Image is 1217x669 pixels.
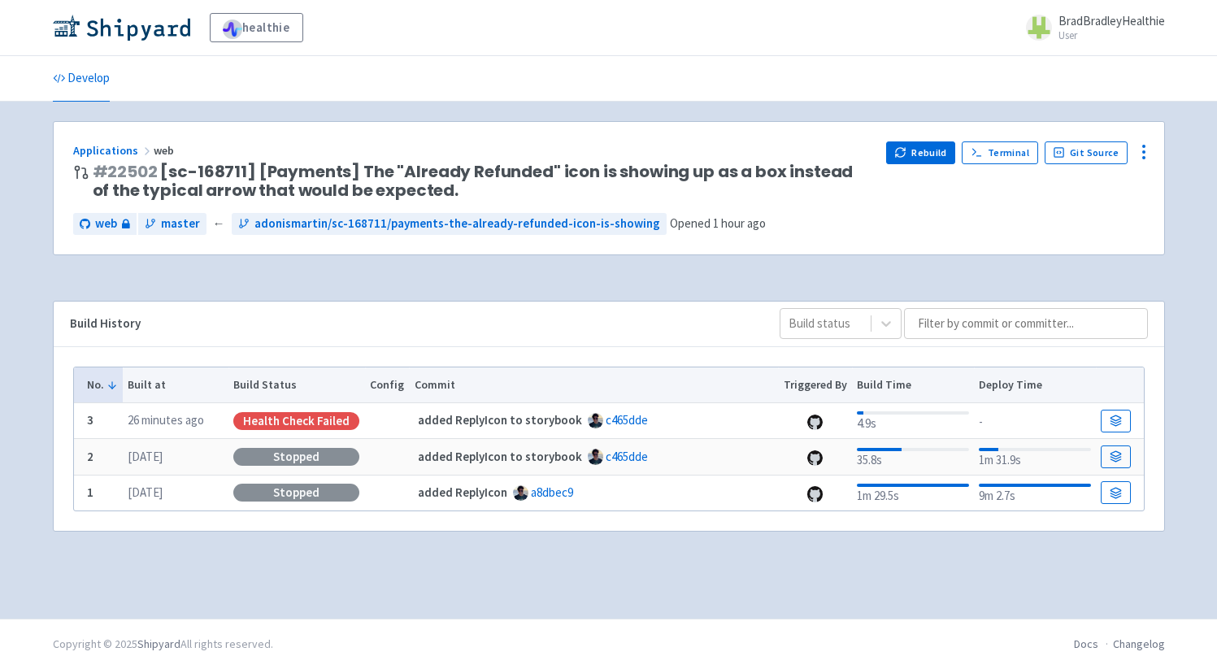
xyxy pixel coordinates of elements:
div: Build History [70,315,754,333]
strong: added ReplyIcon to storybook [418,449,582,464]
div: Stopped [233,448,359,466]
th: Deploy Time [974,367,1096,403]
a: Docs [1074,636,1098,651]
span: Opened [670,215,766,231]
a: master [138,213,206,235]
a: c465dde [606,449,648,464]
div: 1m 29.5s [857,480,968,506]
span: web [95,215,117,233]
time: 1 hour ago [713,215,766,231]
time: 26 minutes ago [128,412,204,428]
th: Built at [123,367,228,403]
div: - [979,410,1090,432]
div: Stopped [233,484,359,502]
div: 9m 2.7s [979,480,1090,506]
div: Copyright © 2025 All rights reserved. [53,636,273,653]
a: Build Details [1101,481,1130,504]
span: master [161,215,200,233]
b: 3 [87,412,93,428]
a: BradBradleyHealthie User [1016,15,1165,41]
img: Shipyard logo [53,15,190,41]
span: BradBradleyHealthie [1058,13,1165,28]
a: Terminal [962,141,1037,164]
button: No. [87,376,118,393]
button: Rebuild [886,141,956,164]
div: 4.9s [857,408,968,433]
a: adonismartin/sc-168711/payments-the-already-refunded-icon-is-showing [232,213,667,235]
strong: added ReplyIcon to storybook [418,412,582,428]
a: Changelog [1113,636,1165,651]
time: [DATE] [128,449,163,464]
a: #22502 [93,160,158,183]
th: Triggered By [778,367,852,403]
a: Applications [73,143,154,158]
b: 1 [87,484,93,500]
small: User [1058,30,1165,41]
a: Build Details [1101,445,1130,468]
div: 1m 31.9s [979,445,1090,470]
a: Develop [53,56,110,102]
input: Filter by commit or committer... [904,308,1148,339]
span: adonismartin/sc-168711/payments-the-already-refunded-icon-is-showing [254,215,660,233]
a: Shipyard [137,636,180,651]
th: Commit [409,367,778,403]
div: Health check failed [233,412,359,430]
time: [DATE] [128,484,163,500]
a: Git Source [1045,141,1128,164]
th: Build Status [228,367,365,403]
th: Build Time [852,367,974,403]
a: a8dbec9 [531,484,573,500]
a: Build Details [1101,410,1130,432]
th: Config [365,367,410,403]
span: ← [213,215,225,233]
span: [sc-168711] [Payments] The "Already Refunded" icon is showing up as a box instead of the typical ... [93,163,873,200]
b: 2 [87,449,93,464]
a: c465dde [606,412,648,428]
div: 35.8s [857,445,968,470]
strong: added ReplyIcon [418,484,507,500]
span: web [154,143,176,158]
a: healthie [210,13,303,42]
a: web [73,213,137,235]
